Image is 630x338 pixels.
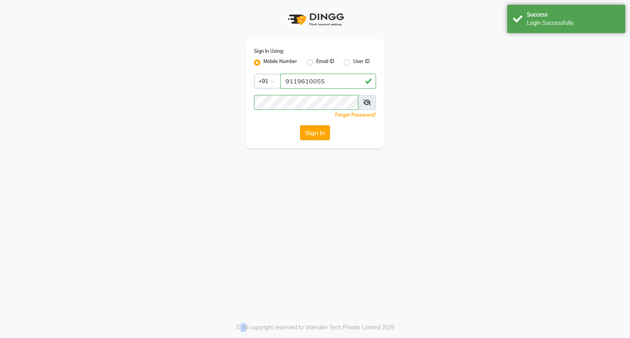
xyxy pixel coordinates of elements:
[335,112,376,118] a: Forgot Password?
[254,95,358,110] input: Username
[254,48,284,55] label: Sign In Using:
[280,74,376,89] input: Username
[353,58,370,67] label: User ID
[527,19,619,27] div: Login Successfully.
[263,58,297,67] label: Mobile Number
[316,58,334,67] label: Email ID
[527,11,619,19] div: Success
[300,125,330,140] button: Sign In
[283,8,346,31] img: logo1.svg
